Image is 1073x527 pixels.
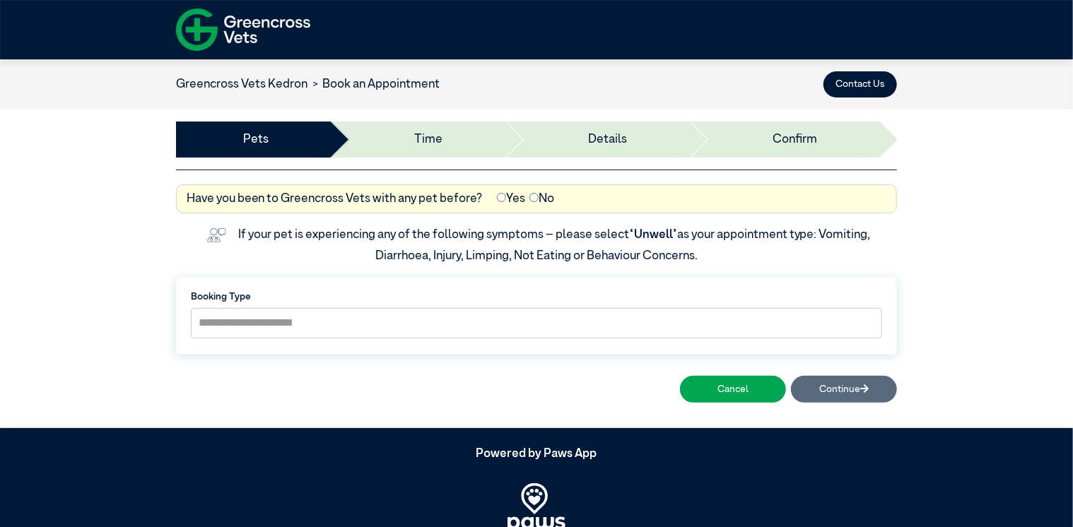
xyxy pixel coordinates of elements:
label: Yes [497,190,525,208]
button: Cancel [680,376,786,402]
a: Pets [243,131,269,149]
img: f-logo [176,4,310,56]
img: vet [202,223,231,247]
label: No [529,190,554,208]
button: Contact Us [823,71,897,97]
nav: breadcrumb [176,76,440,94]
a: Greencross Vets Kedron [176,78,307,90]
span: “Unwell” [629,229,677,241]
label: If your pet is experiencing any of the following symptoms – please select as your appointment typ... [238,229,873,262]
label: Booking Type [191,290,882,304]
label: Have you been to Greencross Vets with any pet before? [187,190,483,208]
li: Book an Appointment [307,76,440,94]
h5: Powered by Paws App [176,447,897,461]
input: No [529,193,539,202]
input: Yes [497,193,506,202]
